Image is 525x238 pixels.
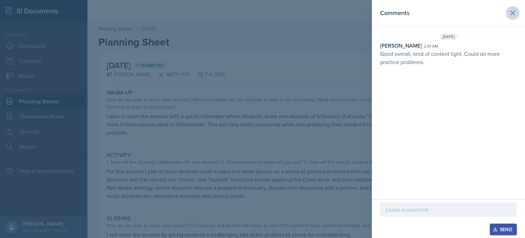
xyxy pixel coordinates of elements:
[424,43,438,49] div: 2:01 am
[440,33,458,40] span: [DATE]
[380,50,517,66] p: Good overall, kind of content light. Could do more practice problems.
[380,41,422,50] div: [PERSON_NAME]
[490,224,517,235] button: Send
[494,227,512,232] div: Send
[380,8,409,18] h2: Comments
